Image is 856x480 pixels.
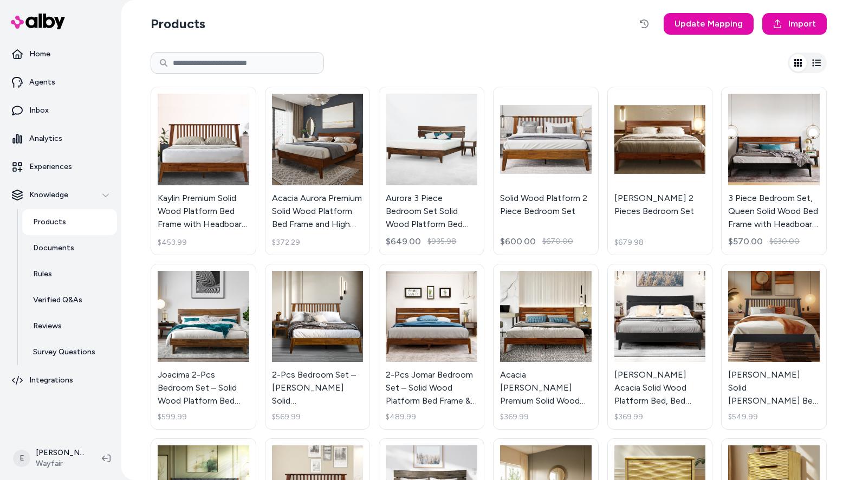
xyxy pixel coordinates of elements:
[22,261,117,287] a: Rules
[36,447,85,458] p: [PERSON_NAME]
[675,17,743,30] span: Update Mapping
[762,13,827,35] a: Import
[151,15,205,33] h2: Products
[7,441,93,476] button: E[PERSON_NAME]Wayfair
[493,264,599,430] a: Acacia Christoper Premium Solid Wood Bed Frame, Bed Frame with Headboard Included, Mid century Mo...
[33,347,95,358] p: Survey Questions
[29,49,50,60] p: Home
[4,41,117,67] a: Home
[33,217,66,228] p: Products
[22,287,117,313] a: Verified Q&As
[721,264,827,430] a: Kristoffer Solid Wood Bed Frame with Headboard[PERSON_NAME] Solid [PERSON_NAME] Bed Frame with He...
[29,161,72,172] p: Experiences
[22,339,117,365] a: Survey Questions
[151,264,256,430] a: Joacima 2-Pcs Bedroom Set – Solid Wood Platform Bed Frame & Matching Nightstand, Mid-Century Mode...
[379,87,484,255] a: Aurora 3 Piece Bedroom Set Solid Wood Platform Bed Frame with Headboard and NightstandAurora 3 Pi...
[36,458,85,469] span: Wayfair
[29,375,73,386] p: Integrations
[4,98,117,124] a: Inbox
[4,182,117,208] button: Knowledge
[33,295,82,306] p: Verified Q&As
[22,235,117,261] a: Documents
[13,450,30,467] span: E
[29,77,55,88] p: Agents
[721,87,827,255] a: 3 Piece Bedroom Set, Queen Solid Wood Bed Frame with Headboard and 2 Nightstand, 800lbs Capacity3...
[788,17,816,30] span: Import
[379,264,484,430] a: 2-Pcs Jomar Bedroom Set – Solid Wood Platform Bed Frame & Matching Nightstand, Scandinavian Rusti...
[265,264,371,430] a: 2-Pcs Bedroom Set – Jildardo Solid Wood Platform Bed Frame & Matching Nightstand, Scandinavian Ru...
[607,264,713,430] a: Antione Acacia Solid Wood Platform Bed, Bed Frame with Headboard, Farmhouse Bed Frame Style[PERSO...
[22,209,117,235] a: Products
[664,13,754,35] a: Update Mapping
[33,321,62,332] p: Reviews
[29,133,62,144] p: Analytics
[29,105,49,116] p: Inbox
[33,269,52,280] p: Rules
[22,313,117,339] a: Reviews
[493,87,599,255] a: Solid Wood Platform 2 Piece Bedroom SetSolid Wood Platform 2 Piece Bedroom Set$600.00$670.00
[4,69,117,95] a: Agents
[33,243,74,254] p: Documents
[265,87,371,255] a: Acacia Aurora Premium Solid Wood Platform Bed Frame and High Headboard, King Bed Frame with Headb...
[4,367,117,393] a: Integrations
[607,87,713,255] a: Emery 2 Pieces Bedroom Set[PERSON_NAME] 2 Pieces Bedroom Set$679.98
[4,154,117,180] a: Experiences
[29,190,68,200] p: Knowledge
[11,14,65,29] img: alby Logo
[4,126,117,152] a: Analytics
[151,87,256,255] a: Kaylin Premium Solid Wood Platform Bed Frame with Headboard – 800 lb Capacity, No Box Spring Need...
